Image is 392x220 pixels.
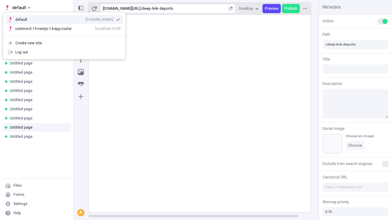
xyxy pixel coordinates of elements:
div: Untitled page [10,97,66,102]
div: Untitled page [10,116,66,121]
button: Text [75,54,86,65]
div: Untitled page [10,61,66,66]
span: Title [322,57,330,62]
div: Forms [13,192,24,197]
div: Settings [13,201,28,206]
button: Select site [2,3,33,12]
div: runtime-0.19-nextjs-14-app-router [15,26,72,31]
span: Social Image [322,126,345,131]
div: Untitled page [10,79,66,84]
span: Exclude from search engines [322,161,372,167]
div: Untitled page [10,125,66,130]
div: [URL][DOMAIN_NAME] [103,6,141,11]
button: Button [75,79,86,90]
div: default [15,17,37,22]
span: Choose [348,143,362,148]
span: Preview [265,6,278,11]
button: Publish [282,4,300,13]
div: Untitled page [10,70,66,75]
span: default [12,4,26,11]
div: Untitled page [10,134,66,139]
div: / [141,6,142,11]
div: Files [13,183,22,188]
span: Desktop [239,6,253,11]
span: Publish [285,6,297,11]
input: https://makeswift.com [322,183,388,192]
button: Desktop [236,4,261,13]
div: deep-link-deporto [142,6,228,11]
span: Canonical URL [322,174,347,180]
span: Path [322,32,330,37]
span: Description [322,81,342,86]
div: Suggestions [3,13,126,36]
button: Image [75,67,86,78]
div: Choose an image [346,134,374,138]
div: Help [13,211,21,215]
span: Sitemap priority [322,199,349,205]
div: Untitled page [10,107,66,112]
div: localhost:3100 [95,26,121,31]
div: [DOMAIN_NAME] [86,17,113,22]
button: Preview [262,4,281,13]
span: Online [322,18,334,24]
div: A [78,210,84,216]
button: Choose [346,141,364,150]
div: Untitled page [10,88,66,93]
